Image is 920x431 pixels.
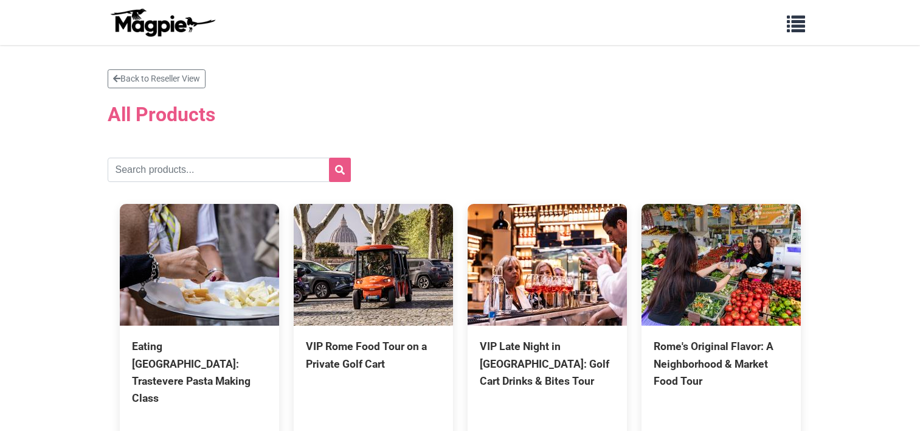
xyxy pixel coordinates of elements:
[294,204,453,427] a: VIP Rome Food Tour on a Private Golf Cart 4 hours
[468,204,627,326] img: VIP Late Night in Rome: Golf Cart Drinks & Bites Tour
[108,158,351,182] input: Search products...
[294,204,453,326] img: VIP Rome Food Tour on a Private Golf Cart
[306,338,441,372] div: VIP Rome Food Tour on a Private Golf Cart
[132,338,267,407] div: Eating [GEOGRAPHIC_DATA]: Trastevere Pasta Making Class
[120,204,279,326] img: Eating Rome: Trastevere Pasta Making Class
[642,204,801,326] img: Rome's Original Flavor: A Neighborhood & Market Food Tour
[108,8,217,37] img: logo-ab69f6fb50320c5b225c76a69d11143b.png
[108,96,813,133] h2: All Products
[108,69,206,88] a: Back to Reseller View
[480,338,615,389] div: VIP Late Night in [GEOGRAPHIC_DATA]: Golf Cart Drinks & Bites Tour
[654,338,789,389] div: Rome's Original Flavor: A Neighborhood & Market Food Tour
